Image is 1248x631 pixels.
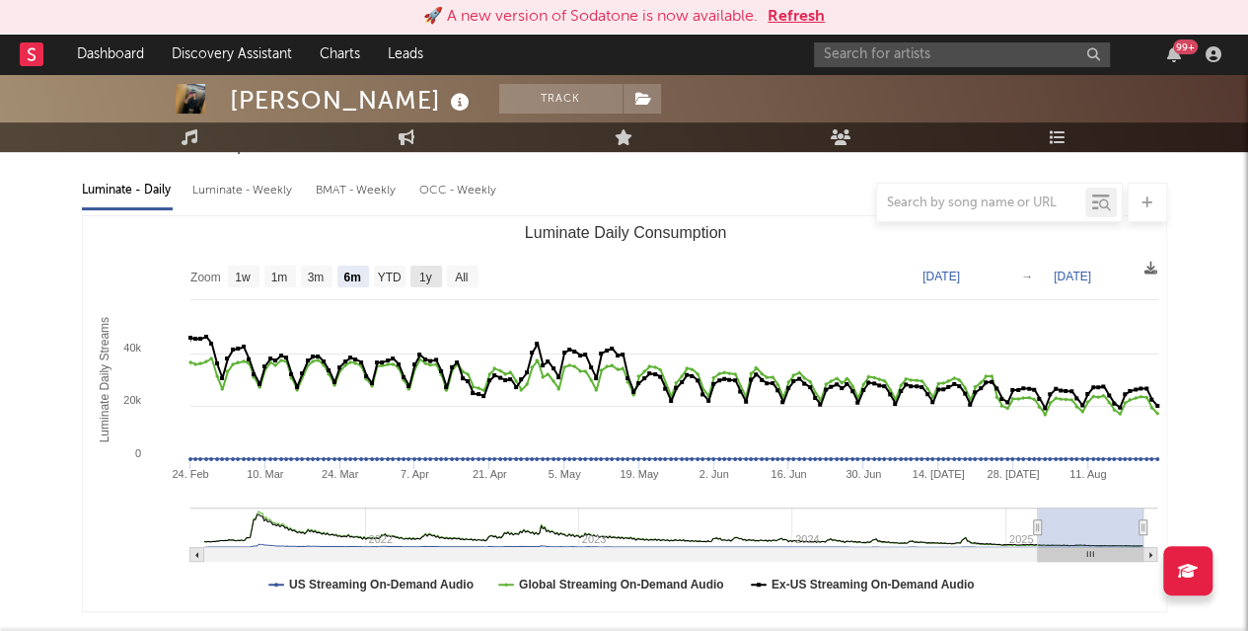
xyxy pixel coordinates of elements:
[768,5,825,29] button: Refresh
[698,468,728,480] text: 2. Jun
[190,271,221,284] text: Zoom
[247,468,284,480] text: 10. Mar
[321,468,358,480] text: 24. Mar
[343,271,360,284] text: 6m
[123,342,141,354] text: 40k
[771,578,974,592] text: Ex-US Streaming On-Demand Audio
[418,271,431,284] text: 1y
[524,224,726,241] text: Luminate Daily Consumption
[306,35,374,74] a: Charts
[1167,46,1181,62] button: 99+
[270,271,287,284] text: 1m
[1021,270,1033,283] text: →
[912,468,964,480] text: 14. [DATE]
[771,468,806,480] text: 16. Jun
[401,468,429,480] text: 7. Apr
[877,196,1085,211] input: Search by song name or URL
[987,468,1039,480] text: 28. [DATE]
[814,42,1110,67] input: Search for artists
[472,468,506,480] text: 21. Apr
[63,35,158,74] a: Dashboard
[1068,468,1105,480] text: 11. Aug
[307,271,324,284] text: 3m
[374,35,437,74] a: Leads
[289,578,474,592] text: US Streaming On-Demand Audio
[82,174,173,207] div: Luminate - Daily
[134,447,140,459] text: 0
[123,394,141,406] text: 20k
[158,35,306,74] a: Discovery Assistant
[499,84,623,114] button: Track
[1173,39,1198,54] div: 99 +
[423,5,758,29] div: 🚀 A new version of Sodatone is now available.
[1054,270,1091,283] text: [DATE]
[235,271,251,284] text: 1w
[620,468,659,480] text: 19. May
[548,468,581,480] text: 5. May
[845,468,881,480] text: 30. Jun
[230,84,475,117] div: [PERSON_NAME]
[518,578,723,592] text: Global Streaming On-Demand Audio
[922,270,960,283] text: [DATE]
[455,271,468,284] text: All
[192,174,296,207] div: Luminate - Weekly
[377,271,401,284] text: YTD
[316,174,400,207] div: BMAT - Weekly
[419,174,498,207] div: OCC - Weekly
[97,317,110,442] text: Luminate Daily Streams
[172,468,208,480] text: 24. Feb
[83,216,1167,611] svg: Luminate Daily Consumption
